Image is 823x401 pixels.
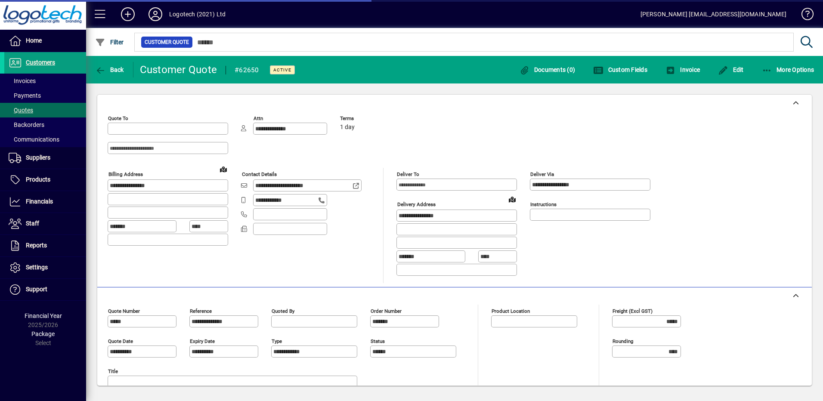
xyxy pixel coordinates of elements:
span: Communications [9,136,59,143]
app-page-header-button: Back [86,62,133,77]
mat-label: Order number [371,308,402,314]
div: [PERSON_NAME] [EMAIL_ADDRESS][DOMAIN_NAME] [640,7,786,21]
mat-label: Type [272,338,282,344]
mat-label: Title [108,368,118,374]
span: Package [31,330,55,337]
span: Backorders [9,121,44,128]
mat-label: Reference [190,308,212,314]
mat-label: Deliver To [397,171,419,177]
a: Support [4,279,86,300]
span: Financial Year [25,312,62,319]
span: Invoice [665,66,700,73]
button: Filter [93,34,126,50]
a: Backorders [4,117,86,132]
mat-label: Quote date [108,338,133,344]
mat-label: Quote number [108,308,140,314]
mat-label: Status [371,338,385,344]
button: Edit [716,62,746,77]
a: View on map [505,192,519,206]
mat-label: Instructions [530,201,557,207]
div: Logotech (2021) Ltd [169,7,226,21]
span: Customers [26,59,55,66]
span: Back [95,66,124,73]
a: Communications [4,132,86,147]
a: Suppliers [4,147,86,169]
button: Custom Fields [591,62,650,77]
span: Staff [26,220,39,227]
span: Custom Fields [593,66,647,73]
button: More Options [760,62,817,77]
button: Back [93,62,126,77]
mat-label: Quoted by [272,308,294,314]
mat-label: Product location [492,308,530,314]
a: Home [4,30,86,52]
a: Knowledge Base [795,2,812,30]
mat-label: Freight (excl GST) [613,308,653,314]
div: Customer Quote [140,63,217,77]
a: Quotes [4,103,86,117]
span: Active [273,67,291,73]
a: Invoices [4,74,86,88]
mat-label: Quote To [108,115,128,121]
span: Financials [26,198,53,205]
span: Payments [9,92,41,99]
span: Reports [26,242,47,249]
span: Suppliers [26,154,50,161]
span: Products [26,176,50,183]
a: Reports [4,235,86,256]
span: Settings [26,264,48,271]
span: Customer Quote [145,38,189,46]
a: Settings [4,257,86,278]
a: Staff [4,213,86,234]
button: Invoice [663,62,702,77]
span: Terms [340,116,392,121]
a: View on map [217,162,230,176]
button: Documents (0) [517,62,577,77]
div: #62650 [235,63,259,77]
button: Profile [142,6,169,22]
span: Support [26,286,47,293]
span: Edit [718,66,744,73]
span: More Options [762,66,814,73]
mat-label: Expiry date [190,338,215,344]
a: Payments [4,88,86,103]
span: Quotes [9,107,33,114]
span: Home [26,37,42,44]
span: Documents (0) [519,66,575,73]
mat-label: Rounding [613,338,633,344]
a: Products [4,169,86,191]
span: Invoices [9,77,36,84]
mat-label: Attn [254,115,263,121]
a: Financials [4,191,86,213]
span: Filter [95,39,124,46]
span: 1 day [340,124,355,131]
mat-label: Deliver via [530,171,554,177]
button: Add [114,6,142,22]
